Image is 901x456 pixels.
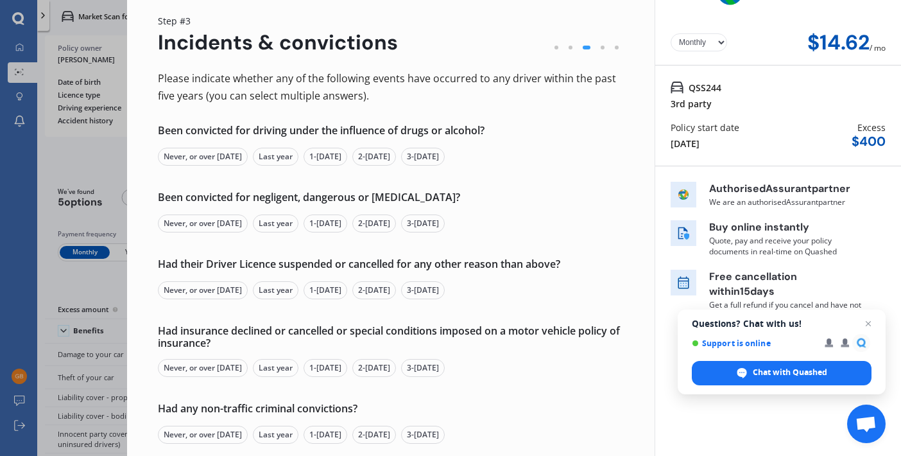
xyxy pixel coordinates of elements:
[671,121,739,134] div: Policy start date
[158,215,248,232] div: Never, or over [DATE]
[158,403,624,416] div: Had any non-traffic criminal convictions?
[352,426,396,444] div: 2-[DATE]
[158,148,248,166] div: Never, or over [DATE]
[671,97,712,110] div: 3rd party
[671,182,696,207] img: insurer icon
[709,235,863,257] p: Quote, pay and receive your policy documents in real-time on Quashed
[158,31,398,55] div: Incidents & convictions
[304,281,347,299] div: 1-[DATE]
[709,182,863,197] p: Authorised Assurant partner
[689,81,721,94] span: QSS244
[692,361,871,385] div: Chat with Quashed
[352,359,396,377] div: 2-[DATE]
[158,191,624,204] div: Been convicted for negligent, dangerous or [MEDICAL_DATA]?
[709,197,863,207] p: We are an authorised Assurant partner
[692,338,816,348] span: Support is online
[401,426,445,444] div: 3-[DATE]
[253,215,298,232] div: Last year
[857,121,886,134] div: Excess
[304,148,347,166] div: 1-[DATE]
[671,270,696,295] img: free cancel icon
[158,70,624,104] div: Please indicate whether any of the following events have occurred to any driver within the past f...
[401,281,445,299] div: 3-[DATE]
[671,220,696,246] img: buy online icon
[870,31,886,55] div: / mo
[158,125,624,137] div: Been convicted for driving under the influence of drugs or alcohol?
[158,14,398,28] div: Step # 3
[158,258,624,271] div: Had their Driver Licence suspended or cancelled for any other reason than above?
[253,148,298,166] div: Last year
[253,426,298,444] div: Last year
[304,359,347,377] div: 1-[DATE]
[253,281,298,299] div: Last year
[253,359,298,377] div: Last year
[852,134,886,149] div: $ 400
[401,215,445,232] div: 3-[DATE]
[807,31,870,55] div: $14.62
[158,426,248,444] div: Never, or over [DATE]
[158,359,248,377] div: Never, or over [DATE]
[352,281,396,299] div: 2-[DATE]
[709,299,863,321] p: Get a full refund if you cancel and have not made a claim within this period
[304,426,347,444] div: 1-[DATE]
[304,215,347,232] div: 1-[DATE]
[709,220,863,235] p: Buy online instantly
[352,215,396,232] div: 2-[DATE]
[158,281,248,299] div: Never, or over [DATE]
[861,316,876,331] span: Close chat
[158,325,624,349] div: Had insurance declined or cancelled or special conditions imposed on a motor vehicle policy of in...
[692,319,871,329] span: Questions? Chat with us!
[671,137,699,150] div: [DATE]
[847,405,886,443] div: Open chat
[401,359,445,377] div: 3-[DATE]
[401,148,445,166] div: 3-[DATE]
[352,148,396,166] div: 2-[DATE]
[709,270,863,299] p: Free cancellation within 15 days
[753,367,827,378] span: Chat with Quashed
